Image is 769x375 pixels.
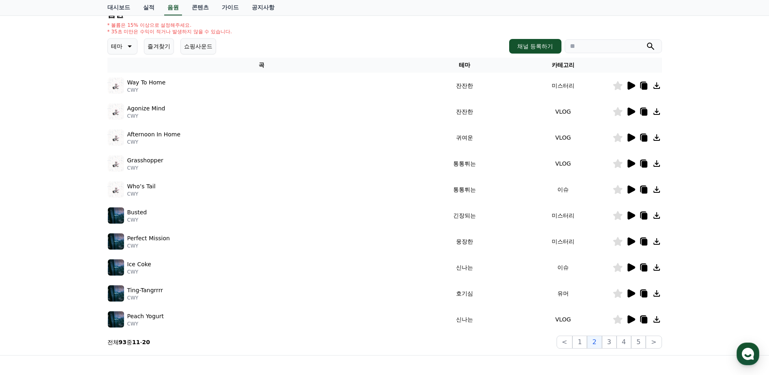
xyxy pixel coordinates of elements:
[416,306,514,332] td: 신나는
[416,73,514,99] td: 잔잔한
[416,151,514,177] td: 통통튀는
[127,78,166,87] p: Way To Home
[416,228,514,254] td: 웅장한
[602,336,617,349] button: 3
[105,257,156,278] a: 설정
[119,339,126,345] strong: 93
[416,280,514,306] td: 호기심
[107,22,232,28] p: * 볼륨은 15% 이상으로 설정해주세요.
[416,125,514,151] td: 귀여운
[108,129,124,146] img: music
[2,257,54,278] a: 홈
[54,257,105,278] a: 대화
[646,336,662,349] button: >
[107,10,662,19] h4: 음원
[108,233,124,250] img: music
[416,99,514,125] td: 잔잔한
[514,58,613,73] th: 카테고리
[127,260,151,269] p: Ice Coke
[514,73,613,99] td: 미스터리
[127,165,163,171] p: CWY
[514,151,613,177] td: VLOG
[108,155,124,172] img: music
[107,58,416,73] th: 곡
[180,38,216,54] button: 쇼핑사운드
[514,177,613,203] td: 이슈
[108,207,124,224] img: music
[587,336,602,349] button: 2
[144,38,174,54] button: 즐겨찾기
[127,286,163,295] p: Ting-Tangrrrr
[127,208,147,217] p: Busted
[127,139,181,145] p: CWY
[108,181,124,198] img: music
[108,78,124,94] img: music
[514,228,613,254] td: 미스터리
[416,203,514,228] td: 긴장되는
[514,254,613,280] td: 이슈
[127,312,164,321] p: Peach Yogurt
[108,311,124,328] img: music
[26,269,30,276] span: 홈
[127,104,165,113] p: Agonize Mind
[509,39,561,54] button: 채널 등록하기
[127,321,164,327] p: CWY
[514,99,613,125] td: VLOG
[127,269,151,275] p: CWY
[127,243,170,249] p: CWY
[416,177,514,203] td: 통통튀는
[127,87,166,93] p: CWY
[127,295,163,301] p: CWY
[74,270,84,276] span: 대화
[514,125,613,151] td: VLOG
[557,336,572,349] button: <
[107,338,150,346] p: 전체 중 -
[127,191,156,197] p: CWY
[127,234,170,243] p: Perfect Mission
[514,306,613,332] td: VLOG
[416,58,514,73] th: 테마
[108,285,124,302] img: music
[132,339,140,345] strong: 11
[111,41,122,52] p: 테마
[416,254,514,280] td: 신나는
[127,130,181,139] p: Afternoon In Home
[125,269,135,276] span: 설정
[127,217,147,223] p: CWY
[108,259,124,276] img: music
[617,336,631,349] button: 4
[127,182,156,191] p: Who’s Tail
[107,28,232,35] p: * 35초 미만은 수익이 적거나 발생하지 않을 수 있습니다.
[572,336,587,349] button: 1
[127,113,165,119] p: CWY
[107,38,137,54] button: 테마
[127,156,163,165] p: Grasshopper
[631,336,646,349] button: 5
[514,280,613,306] td: 유머
[108,103,124,120] img: music
[142,339,150,345] strong: 20
[514,203,613,228] td: 미스터리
